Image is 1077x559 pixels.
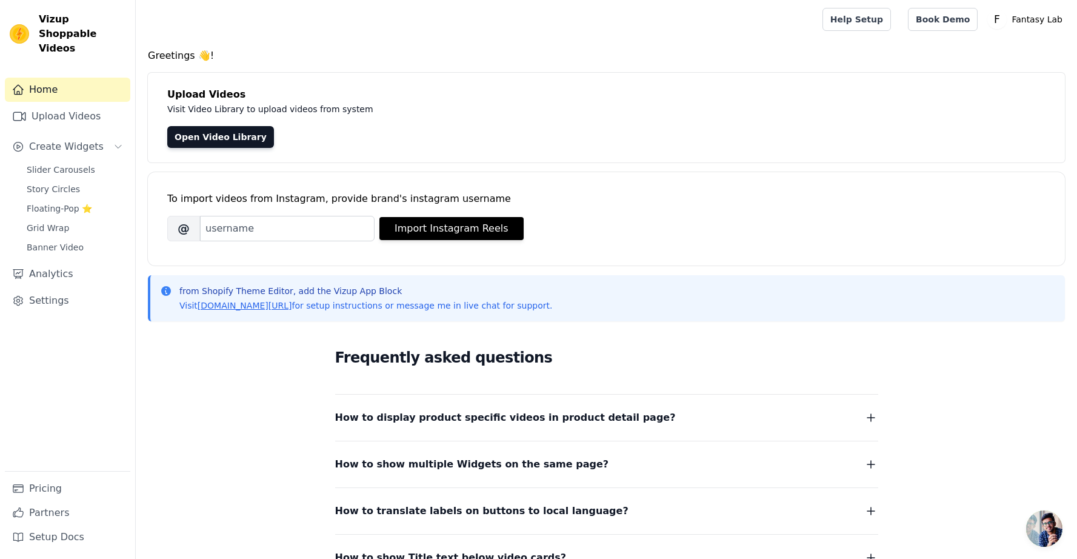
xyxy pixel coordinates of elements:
[5,501,130,525] a: Partners
[167,102,710,116] p: Visit Video Library to upload videos from system
[39,12,125,56] span: Vizup Shoppable Videos
[179,300,552,312] p: Visit for setup instructions or message me in live chat for support.
[167,216,200,241] span: @
[200,216,375,241] input: username
[19,161,130,178] a: Slider Carousels
[19,219,130,236] a: Grid Wrap
[27,222,69,234] span: Grid Wrap
[179,285,552,297] p: from Shopify Theme Editor, add the Vizup App Block
[987,8,1067,30] button: F Fantasy Lab
[5,525,130,549] a: Setup Docs
[19,181,130,198] a: Story Circles
[335,346,878,370] h2: Frequently asked questions
[167,87,1045,102] h4: Upload Videos
[379,217,524,240] button: Import Instagram Reels
[5,135,130,159] button: Create Widgets
[10,24,29,44] img: Vizup
[19,239,130,256] a: Banner Video
[5,104,130,129] a: Upload Videos
[5,289,130,313] a: Settings
[822,8,891,31] a: Help Setup
[335,456,878,473] button: How to show multiple Widgets on the same page?
[27,203,92,215] span: Floating-Pop ⭐
[908,8,978,31] a: Book Demo
[335,409,878,426] button: How to display product specific videos in product detail page?
[335,503,629,520] span: How to translate labels on buttons to local language?
[198,301,292,310] a: [DOMAIN_NAME][URL]
[335,409,676,426] span: How to display product specific videos in product detail page?
[5,477,130,501] a: Pricing
[994,13,1000,25] text: F
[27,241,84,253] span: Banner Video
[1007,8,1067,30] p: Fantasy Lab
[167,192,1045,206] div: To import videos from Instagram, provide brand's instagram username
[27,164,95,176] span: Slider Carousels
[5,262,130,286] a: Analytics
[5,78,130,102] a: Home
[19,200,130,217] a: Floating-Pop ⭐
[167,126,274,148] a: Open Video Library
[335,456,609,473] span: How to show multiple Widgets on the same page?
[1026,510,1062,547] div: Open chat
[148,49,1065,63] h4: Greetings 👋!
[29,139,104,154] span: Create Widgets
[335,503,878,520] button: How to translate labels on buttons to local language?
[27,183,80,195] span: Story Circles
